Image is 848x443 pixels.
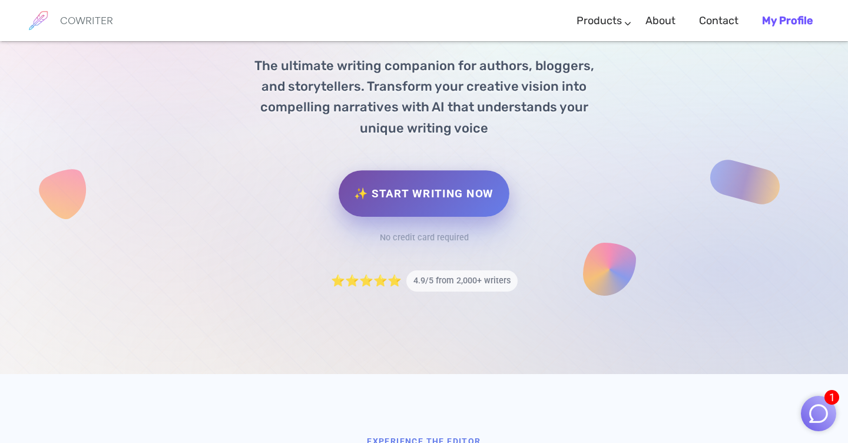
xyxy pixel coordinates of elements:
[380,230,469,247] div: No credit card required
[406,270,518,292] span: 4.9/5 from 2,000+ writers
[24,6,53,35] img: brand logo
[762,14,813,27] b: My Profile
[331,273,402,290] span: ⭐⭐⭐⭐⭐
[699,4,738,38] a: Contact
[60,15,113,26] h6: COWRITER
[233,47,615,138] p: The ultimate writing companion for authors, bloggers, and storytellers. Transform your creative v...
[801,396,836,431] button: 1
[824,390,839,405] span: 1
[339,170,509,217] a: ✨ Start Writing Now
[762,4,813,38] a: My Profile
[807,402,830,425] img: Close chat
[577,4,622,38] a: Products
[645,4,675,38] a: About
